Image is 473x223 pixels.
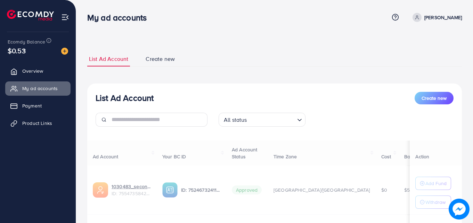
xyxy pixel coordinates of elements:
span: $0.53 [8,46,26,56]
div: Search for option [219,113,305,127]
span: Create new [146,55,175,63]
h3: My ad accounts [87,13,152,23]
input: Search for option [249,113,294,125]
img: menu [61,13,69,21]
a: [PERSON_NAME] [410,13,462,22]
button: Create new [415,92,454,104]
span: Product Links [22,120,52,127]
span: All status [222,115,248,125]
img: image [61,48,68,55]
span: My ad accounts [22,85,58,92]
a: Overview [5,64,71,78]
a: Payment [5,99,71,113]
span: Ecomdy Balance [8,38,45,45]
span: Overview [22,67,43,74]
img: image [449,199,470,220]
span: Create new [422,95,447,102]
span: Payment [22,102,42,109]
p: [PERSON_NAME] [424,13,462,22]
img: logo [7,10,54,21]
a: Product Links [5,116,71,130]
a: My ad accounts [5,81,71,95]
h3: List Ad Account [96,93,154,103]
span: List Ad Account [89,55,128,63]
